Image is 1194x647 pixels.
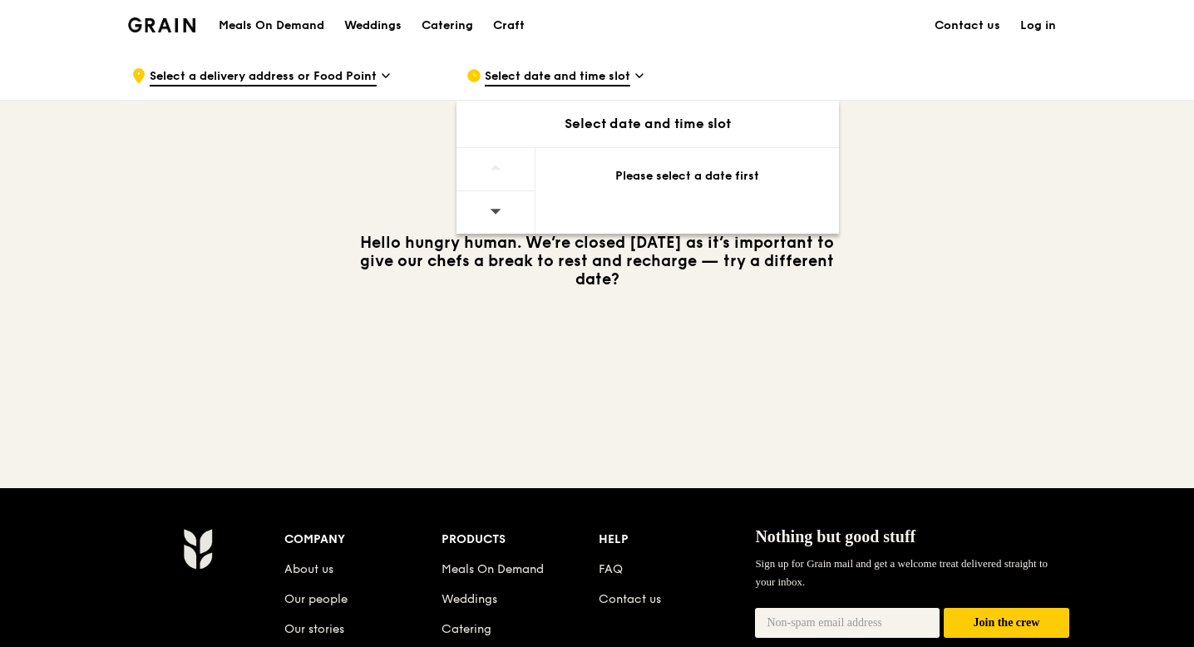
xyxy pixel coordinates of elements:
button: Join the crew [944,608,1069,639]
img: Grain [128,17,195,32]
a: FAQ [599,562,623,576]
a: Meals On Demand [442,562,544,576]
input: Non-spam email address [755,608,940,638]
a: Contact us [599,592,661,606]
a: Catering [442,622,491,636]
div: Company [284,528,442,551]
div: Select date and time slot [456,114,839,134]
div: Craft [493,1,525,51]
a: Catering [412,1,483,51]
span: Sign up for Grain mail and get a welcome treat delivered straight to your inbox. [755,557,1048,588]
div: Catering [422,1,473,51]
img: Grain [183,528,212,570]
h1: Meals On Demand [219,17,324,34]
div: Products [442,528,599,551]
div: Help [599,528,756,551]
span: Select date and time slot [485,68,630,86]
span: Nothing but good stuff [755,527,915,546]
h3: Hello hungry human. We’re closed [DATE] as it’s important to give our chefs a break to rest and r... [348,234,846,289]
div: Please select a date first [555,168,819,185]
a: About us [284,562,333,576]
a: Contact us [925,1,1010,51]
a: Our people [284,592,348,606]
a: Craft [483,1,535,51]
a: Weddings [442,592,497,606]
span: Select a delivery address or Food Point [150,68,377,86]
div: Weddings [344,1,402,51]
a: Weddings [334,1,412,51]
a: Our stories [284,622,344,636]
a: Log in [1010,1,1066,51]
